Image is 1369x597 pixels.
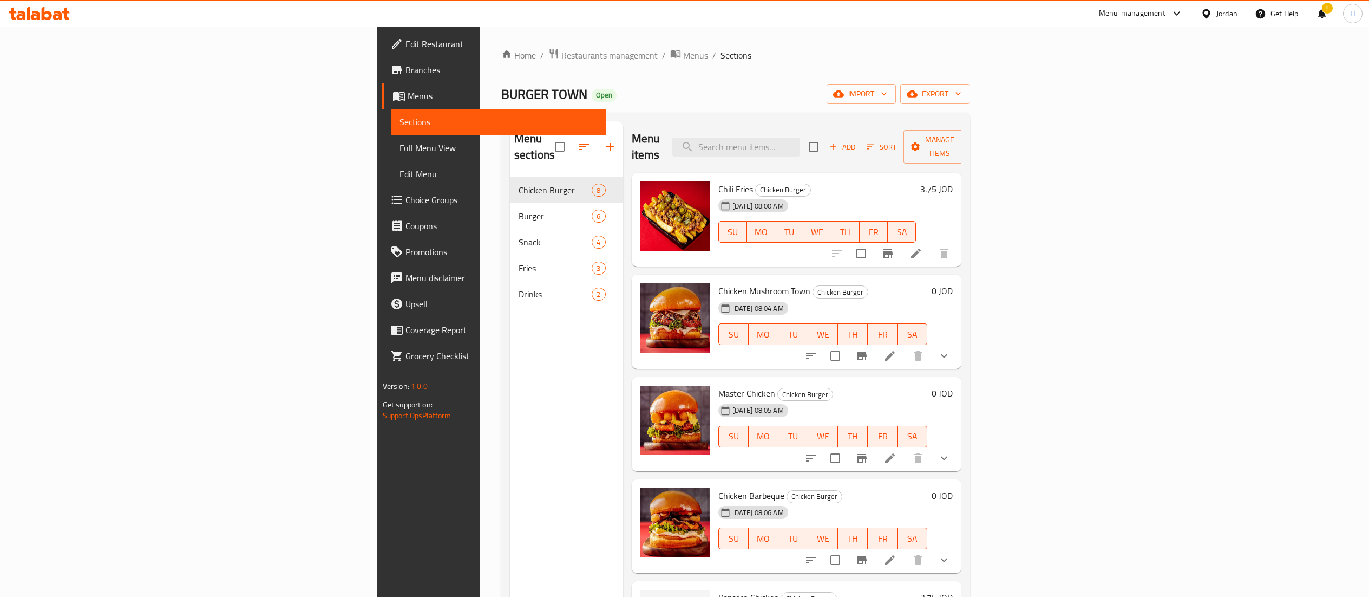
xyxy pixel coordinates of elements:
div: Burger6 [510,203,623,229]
a: Edit menu item [883,452,896,465]
span: MO [751,224,771,240]
button: MO [749,528,778,549]
a: Full Menu View [391,135,606,161]
span: H [1350,8,1355,20]
div: Jordan [1216,8,1237,20]
span: Branches [405,63,597,76]
div: Chicken Burger8 [510,177,623,203]
span: 1.0.0 [411,379,428,393]
div: Menu-management [1099,7,1165,20]
span: 4 [592,237,605,248]
span: Sort sections [571,134,597,160]
span: WE [808,224,827,240]
a: Grocery Checklist [382,343,606,369]
span: SA [902,327,923,342]
span: Upsell [405,297,597,310]
button: SA [898,528,927,549]
div: Fries3 [510,255,623,281]
span: Drinks [519,288,592,301]
h6: 0 JOD [932,283,953,298]
span: SU [723,327,744,342]
img: Chicken Mushroom Town [640,283,710,353]
span: Chicken Burger [778,388,833,401]
button: Branch-specific-item [849,547,875,573]
button: SA [888,221,916,243]
div: items [592,236,605,249]
a: Promotions [382,239,606,265]
button: sort-choices [798,445,824,471]
button: FR [860,221,888,243]
button: import [827,84,896,104]
span: WE [813,531,834,547]
button: TU [778,323,808,345]
span: Sections [399,115,597,128]
span: SA [902,429,923,444]
div: Chicken Burger [813,285,868,298]
button: sort-choices [798,547,824,573]
button: SA [898,323,927,345]
span: Coverage Report [405,323,597,336]
span: 2 [592,289,605,300]
span: Chicken Burger [813,286,868,298]
nav: Menu sections [510,173,623,312]
span: MO [753,327,774,342]
span: export [909,87,961,101]
button: TH [831,221,860,243]
span: FR [864,224,883,240]
span: FR [872,327,893,342]
span: Full Menu View [399,141,597,154]
a: Edit Menu [391,161,606,187]
span: Select all sections [548,135,571,158]
span: SU [723,531,744,547]
span: MO [753,531,774,547]
span: Fries [519,262,592,275]
span: TH [836,224,855,240]
img: Chili Fries [640,181,710,251]
a: Edit menu item [883,349,896,362]
button: SU [718,221,747,243]
h6: 0 JOD [932,488,953,503]
button: export [900,84,970,104]
button: SU [718,426,749,447]
button: delete [905,445,931,471]
button: SU [718,323,749,345]
button: Add [825,139,860,155]
span: Select to update [850,242,873,265]
div: Chicken Burger [787,490,842,503]
button: FR [868,426,898,447]
h6: 0 JOD [932,386,953,401]
span: WE [813,429,834,444]
h6: 3.75 JOD [920,181,953,197]
span: Coupons [405,219,597,232]
button: MO [749,426,778,447]
button: TH [838,426,868,447]
button: FR [868,528,898,549]
a: Edit menu item [909,247,922,260]
a: Coupons [382,213,606,239]
span: Manage items [912,133,967,160]
button: WE [803,221,831,243]
button: Branch-specific-item [875,241,901,267]
button: TH [838,528,868,549]
a: Menu disclaimer [382,265,606,291]
a: Upsell [382,291,606,317]
span: TU [780,224,799,240]
span: Choice Groups [405,193,597,206]
span: Select to update [824,447,847,470]
a: Sections [391,109,606,135]
span: Select to update [824,345,847,367]
span: Chicken Burger [756,184,810,196]
span: TU [783,429,804,444]
a: Support.OpsPlatform [383,408,451,423]
svg: Show Choices [938,452,951,465]
button: Manage items [903,130,976,164]
span: Edit Menu [399,167,597,180]
button: Branch-specific-item [849,445,875,471]
span: SA [902,531,923,547]
span: Menus [408,89,597,102]
span: Version: [383,379,409,393]
h2: Menu items [632,131,660,163]
span: [DATE] 08:00 AM [728,201,788,211]
span: TU [783,531,804,547]
span: SU [723,429,744,444]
